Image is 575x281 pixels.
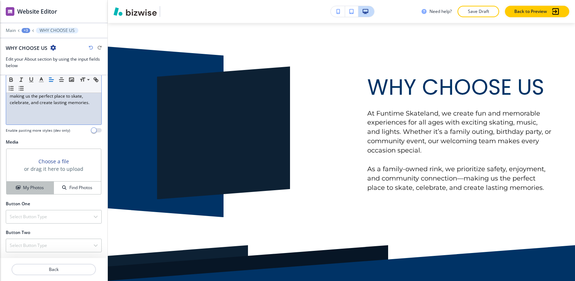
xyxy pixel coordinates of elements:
p: Back to Preview [514,8,547,15]
button: WHY CHOOSE US [36,28,78,33]
button: Back to Preview [505,6,569,17]
img: editor icon [6,7,14,16]
h2: Media [6,139,102,145]
img: Bizwise Logo [114,7,157,16]
h2: Website Editor [17,7,57,16]
button: +3 [22,28,30,33]
h3: Edit your About section by using the input fields below [6,56,102,69]
h3: Need help? [429,8,452,15]
button: Save Draft [457,6,499,17]
h4: Enable pasting more styles (dev only) [6,128,70,133]
h4: Select Button Type [10,242,47,249]
h2: Button One [6,201,30,207]
h2: Button Two [6,229,30,236]
span: As a family-owned rink, we prioritize safety, enjoyment, and community connection—making us the p... [367,165,547,192]
h4: Select Button Type [10,214,47,220]
button: Choose a file [38,158,69,165]
p: WHY CHOOSE US [40,28,75,33]
h4: Find Photos [69,184,92,191]
span: At Funtime Skateland, we create fun and memorable experiences for all ages with exciting skating,... [367,109,553,155]
span: WHY CHOOSE US [367,72,544,102]
h4: My Photos [23,184,44,191]
button: Back [11,264,96,275]
img: Your Logo [163,6,174,17]
span: As a family-owned rink, we prioritize safety, enjoyment, and community connection—making us the p... [10,80,97,106]
p: Back [12,266,95,273]
button: Main [6,28,16,33]
h3: or drag it here to upload [24,165,83,173]
div: Choose a fileor drag it here to uploadMy PhotosFind Photos [6,148,102,195]
button: My Photos [6,182,54,194]
h2: WHY CHOOSE US [6,44,47,52]
p: Save Draft [467,8,490,15]
button: Find Photos [54,182,101,194]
